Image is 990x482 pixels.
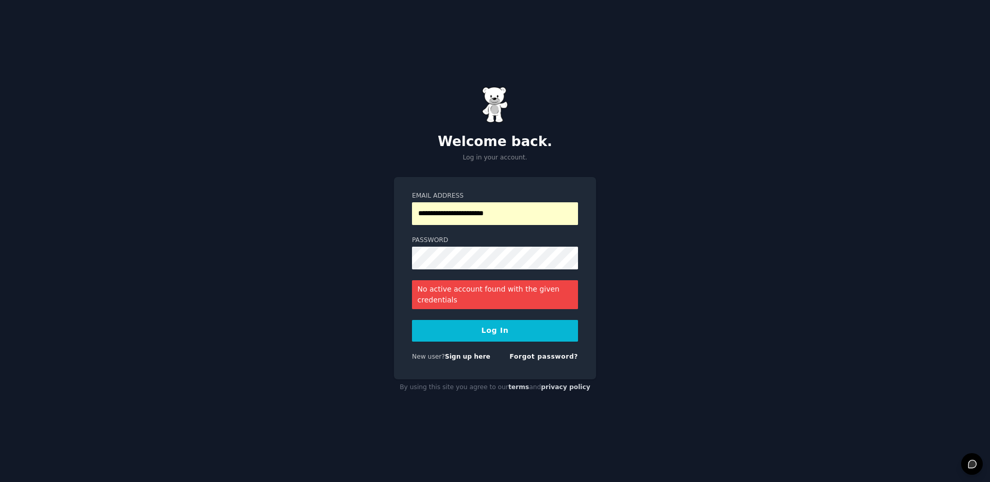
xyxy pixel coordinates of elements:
a: privacy policy [541,383,590,391]
h2: Welcome back. [394,134,596,150]
a: Sign up here [445,353,490,360]
a: Forgot password? [509,353,578,360]
button: Log In [412,320,578,342]
label: Password [412,236,578,245]
p: Log in your account. [394,153,596,163]
a: terms [508,383,529,391]
div: No active account found with the given credentials [412,280,578,309]
img: Gummy Bear [482,87,508,123]
div: By using this site you agree to our and [394,379,596,396]
label: Email Address [412,191,578,201]
span: New user? [412,353,445,360]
